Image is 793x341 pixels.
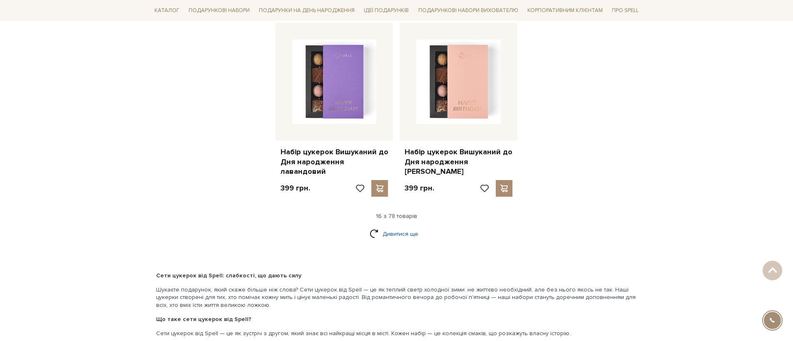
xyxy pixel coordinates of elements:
[148,213,646,220] div: 16 з 78 товарів
[151,4,183,17] a: Каталог
[156,272,301,279] b: Сети цукерок від Spell: слабкості, що дають силу
[415,3,522,17] a: Подарункові набори вихователю
[156,316,251,323] b: Що таке сети цукерок від Spell?
[156,286,637,309] p: Шукаєте подарунок, який скаже більше ніж слова? Сети цукерок від Spell — це як теплий светр холод...
[185,4,253,17] a: Подарункові набори
[609,4,642,17] a: Про Spell
[370,227,424,241] a: Дивитися ще
[405,147,512,176] a: Набір цукерок Вишуканий до Дня народження [PERSON_NAME]
[156,330,637,337] p: Сети цукерок від Spell — це як зустріч з другом, який знає всі найкращі місця в місті. Кожен набі...
[524,3,606,17] a: Корпоративним клієнтам
[405,183,434,193] p: 399 грн.
[281,183,310,193] p: 399 грн.
[360,4,412,17] a: Ідеї подарунків
[281,147,388,176] a: Набір цукерок Вишуканий до Дня народження лавандовий
[256,4,358,17] a: Подарунки на День народження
